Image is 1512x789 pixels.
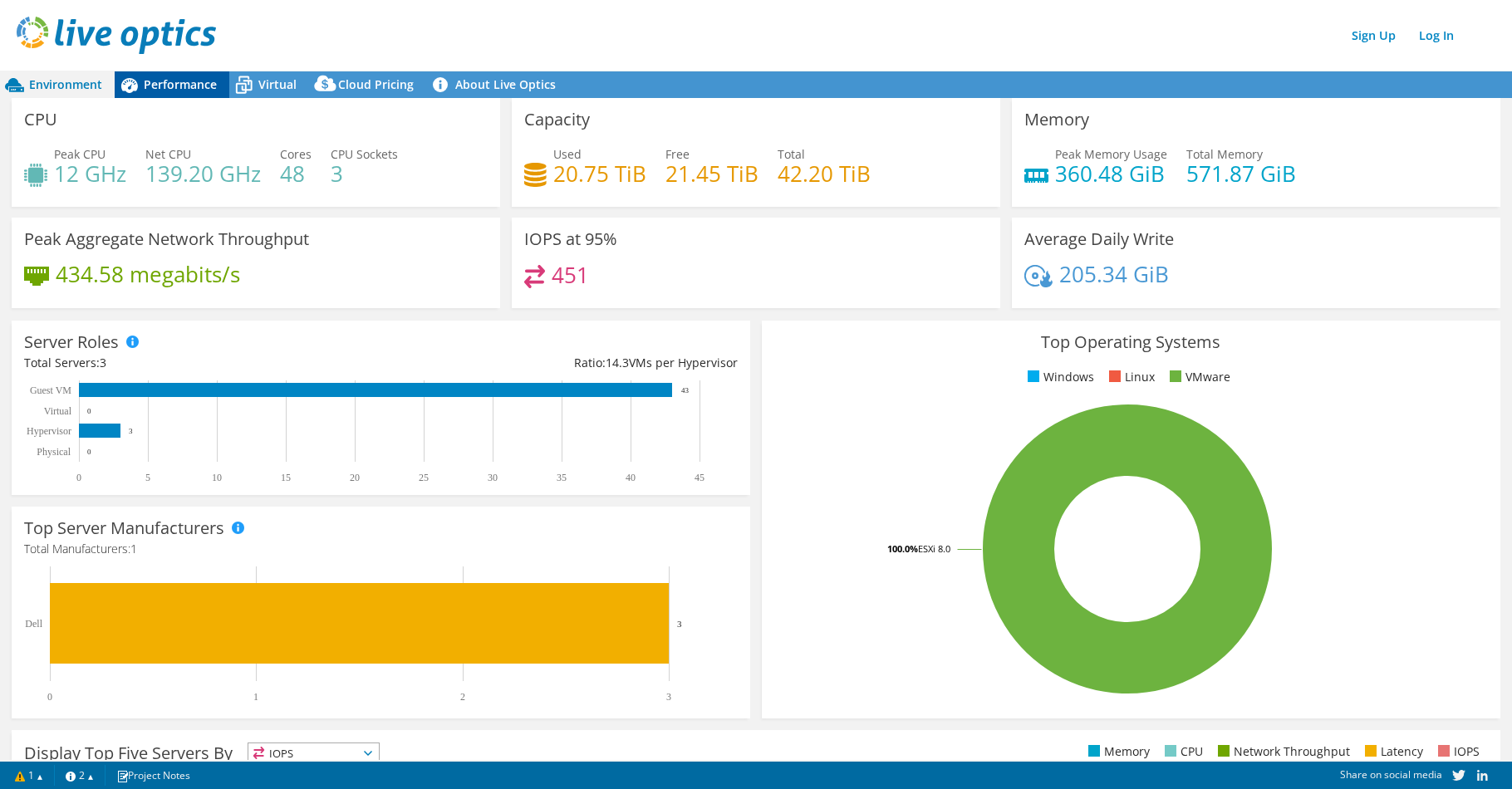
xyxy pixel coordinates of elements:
[54,765,106,786] a: 2
[1055,146,1167,162] span: Peak Memory Usage
[248,743,379,763] span: IOPS
[419,472,429,483] text: 25
[1024,230,1174,248] h3: Average Daily Write
[1343,23,1404,47] a: Sign Up
[1024,110,1089,129] h3: Memory
[25,618,42,630] text: Dell
[54,164,126,183] h4: 12 GHz
[44,405,72,417] text: Virtual
[677,619,682,629] text: 3
[24,110,57,129] h3: CPU
[24,333,119,351] h3: Server Roles
[778,146,805,162] span: Total
[253,691,258,703] text: 1
[460,691,465,703] text: 2
[1434,742,1480,761] li: IOPS
[1084,742,1150,761] li: Memory
[553,164,646,183] h4: 20.75 TiB
[24,519,224,537] h3: Top Server Manufacturers
[774,333,1488,351] h3: Top Operating Systems
[606,355,629,370] span: 14.3
[1166,368,1230,386] li: VMware
[27,425,71,437] text: Hypervisor
[258,76,297,92] span: Virtual
[918,542,950,555] tspan: ESXi 8.0
[1161,742,1203,761] li: CPU
[54,146,106,162] span: Peak CPU
[331,164,398,183] h4: 3
[3,765,55,786] a: 1
[380,354,737,372] div: Ratio: VMs per Hypervisor
[1214,742,1350,761] li: Network Throughput
[129,427,133,435] text: 3
[1055,164,1167,183] h4: 360.48 GiB
[557,472,567,483] text: 35
[76,472,81,483] text: 0
[666,691,671,703] text: 3
[1361,742,1423,761] li: Latency
[280,146,312,162] span: Cores
[37,446,71,458] text: Physical
[665,146,690,162] span: Free
[47,691,52,703] text: 0
[553,146,582,162] span: Used
[887,542,918,555] tspan: 100.0%
[281,472,291,483] text: 15
[1024,368,1094,386] li: Windows
[280,164,312,183] h4: 48
[665,164,758,183] h4: 21.45 TiB
[29,76,102,92] span: Environment
[552,266,589,284] h4: 451
[17,17,216,54] img: live_optics_svg.svg
[1186,164,1296,183] h4: 571.87 GiB
[626,472,636,483] text: 40
[681,386,690,394] text: 43
[24,230,309,248] h3: Peak Aggregate Network Throughput
[87,407,91,415] text: 0
[331,146,398,162] span: CPU Sockets
[87,448,91,456] text: 0
[24,540,738,558] h4: Total Manufacturers:
[338,76,414,92] span: Cloud Pricing
[426,71,568,98] a: About Live Optics
[30,385,71,396] text: Guest VM
[1411,23,1462,47] a: Log In
[130,541,137,556] span: 1
[1059,265,1169,283] h4: 205.34 GiB
[105,765,202,786] a: Project Notes
[1186,146,1263,162] span: Total Memory
[778,164,871,183] h4: 42.20 TiB
[524,230,617,248] h3: IOPS at 95%
[24,354,380,372] div: Total Servers:
[144,76,217,92] span: Performance
[1105,368,1155,386] li: Linux
[350,472,360,483] text: 20
[488,472,498,483] text: 30
[212,472,222,483] text: 10
[524,110,590,129] h3: Capacity
[145,146,191,162] span: Net CPU
[100,355,106,370] span: 3
[145,164,261,183] h4: 139.20 GHz
[695,472,704,483] text: 45
[56,265,240,283] h4: 434.58 megabits/s
[145,472,150,483] text: 5
[1340,767,1442,782] span: Share on social media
